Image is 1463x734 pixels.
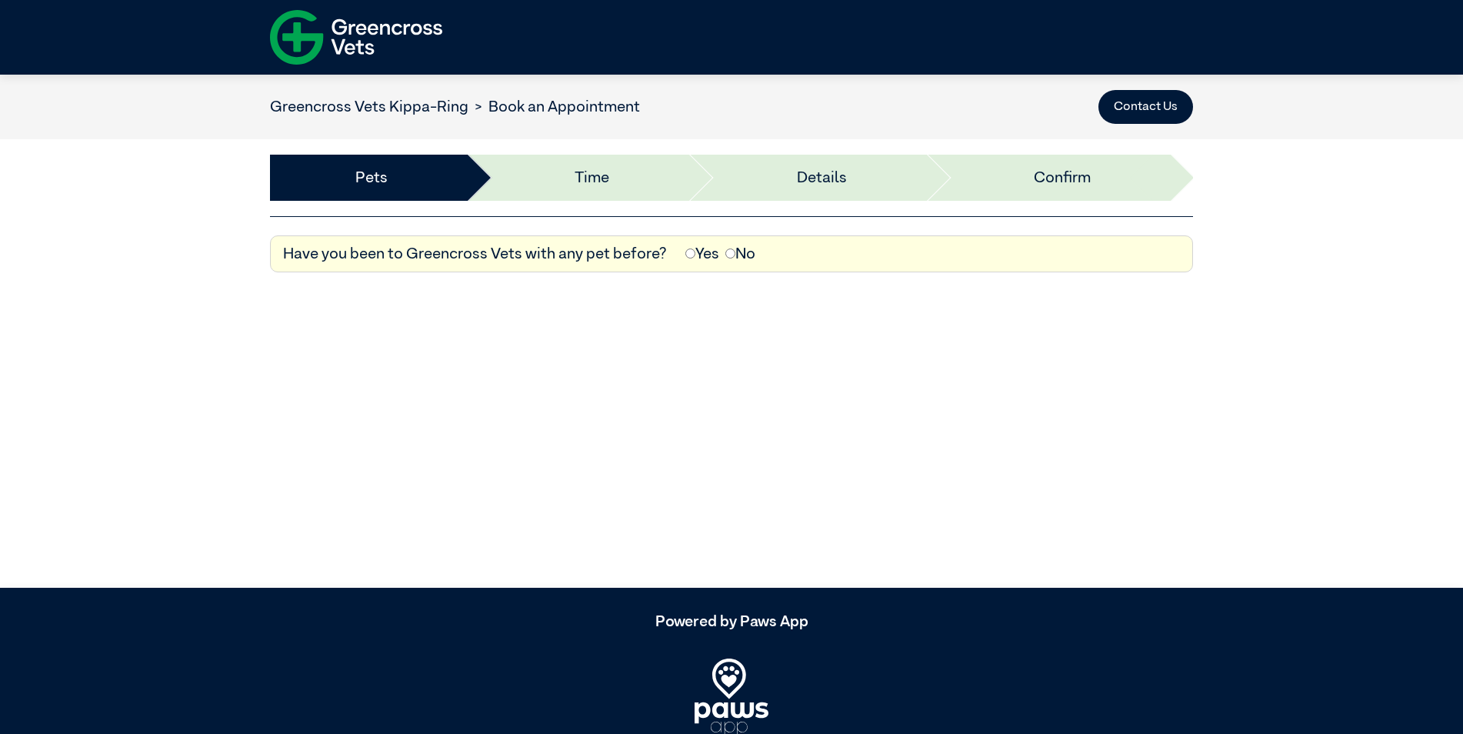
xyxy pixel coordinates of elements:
[468,95,640,118] li: Book an Appointment
[725,242,755,265] label: No
[270,95,640,118] nav: breadcrumb
[685,242,719,265] label: Yes
[1098,90,1193,124] button: Contact Us
[270,4,442,71] img: f-logo
[685,249,695,259] input: Yes
[725,249,735,259] input: No
[270,612,1193,631] h5: Powered by Paws App
[283,242,667,265] label: Have you been to Greencross Vets with any pet before?
[270,99,468,115] a: Greencross Vets Kippa-Ring
[355,166,388,189] a: Pets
